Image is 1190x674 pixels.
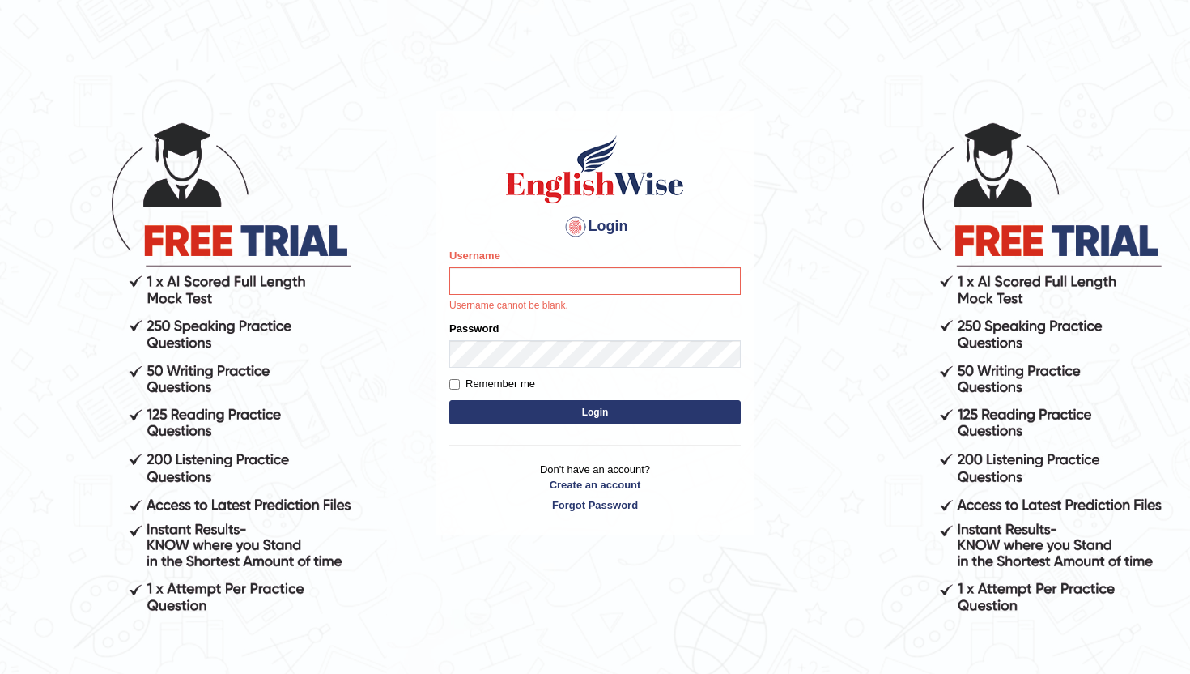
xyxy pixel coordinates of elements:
input: Remember me [449,379,460,390]
p: Don't have an account? [449,462,741,512]
img: Logo of English Wise sign in for intelligent practice with AI [503,133,687,206]
p: Username cannot be blank. [449,299,741,314]
button: Login [449,400,741,424]
a: Forgot Password [449,497,741,513]
label: Remember me [449,376,535,392]
label: Password [449,321,499,336]
a: Create an account [449,477,741,493]
label: Username [449,248,500,263]
h4: Login [449,214,741,240]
